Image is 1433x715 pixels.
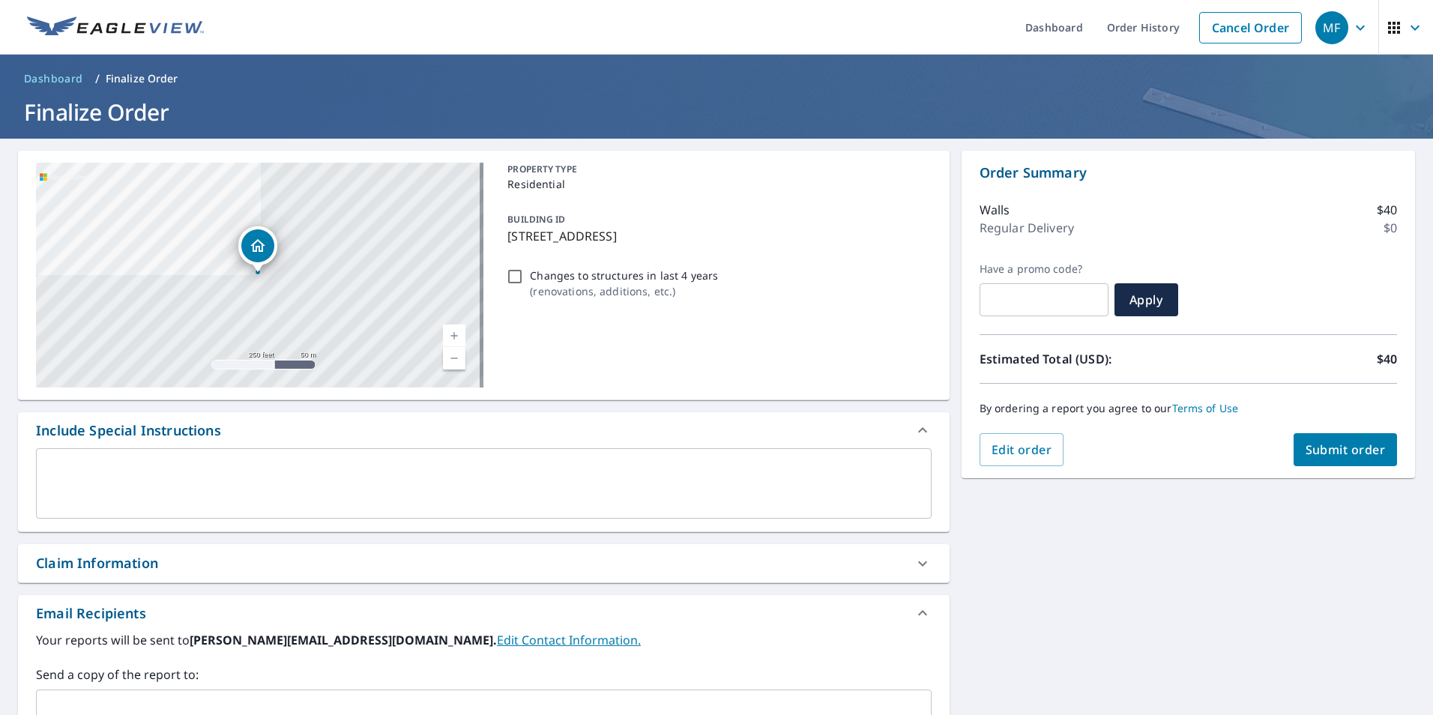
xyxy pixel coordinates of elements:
[18,595,950,631] div: Email Recipients
[530,268,718,283] p: Changes to structures in last 4 years
[18,97,1415,127] h1: Finalize Order
[1199,12,1302,43] a: Cancel Order
[18,67,89,91] a: Dashboard
[507,163,925,176] p: PROPERTY TYPE
[24,71,83,86] span: Dashboard
[36,603,146,624] div: Email Recipients
[980,262,1108,276] label: Have a promo code?
[980,402,1397,415] p: By ordering a report you agree to our
[190,632,497,648] b: [PERSON_NAME][EMAIL_ADDRESS][DOMAIN_NAME].
[1377,201,1397,219] p: $40
[1315,11,1348,44] div: MF
[507,213,565,226] p: BUILDING ID
[36,420,221,441] div: Include Special Instructions
[18,67,1415,91] nav: breadcrumb
[1294,433,1398,466] button: Submit order
[1377,350,1397,368] p: $40
[530,283,718,299] p: ( renovations, additions, etc. )
[36,666,932,684] label: Send a copy of the report to:
[1114,283,1178,316] button: Apply
[1384,219,1397,237] p: $0
[497,632,641,648] a: EditContactInfo
[992,441,1052,458] span: Edit order
[443,347,465,369] a: Current Level 17, Zoom Out
[36,631,932,649] label: Your reports will be sent to
[980,163,1397,183] p: Order Summary
[106,71,178,86] p: Finalize Order
[980,433,1064,466] button: Edit order
[980,201,1010,219] p: Walls
[1306,441,1386,458] span: Submit order
[36,553,158,573] div: Claim Information
[18,412,950,448] div: Include Special Instructions
[1172,401,1239,415] a: Terms of Use
[27,16,204,39] img: EV Logo
[507,227,925,245] p: [STREET_ADDRESS]
[238,226,277,273] div: Dropped pin, building 1, Residential property, 4 Osprey Ln Middletown, DE 19709
[95,70,100,88] li: /
[980,219,1074,237] p: Regular Delivery
[507,176,925,192] p: Residential
[18,544,950,582] div: Claim Information
[1126,292,1166,308] span: Apply
[980,350,1189,368] p: Estimated Total (USD):
[443,325,465,347] a: Current Level 17, Zoom In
